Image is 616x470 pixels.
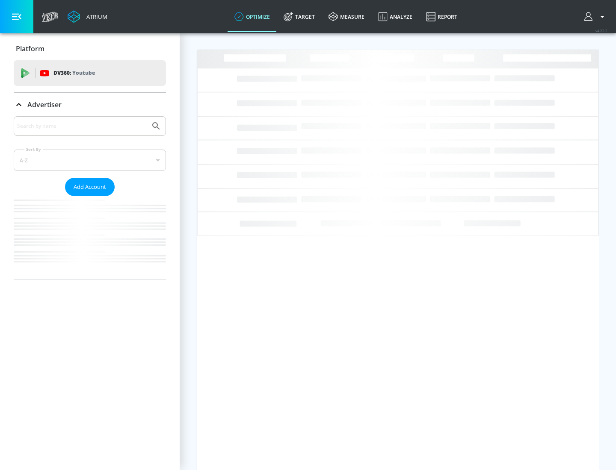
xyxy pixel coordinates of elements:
div: A-Z [14,150,166,171]
div: Advertiser [14,93,166,117]
div: Atrium [83,13,107,21]
div: Advertiser [14,116,166,279]
div: DV360: Youtube [14,60,166,86]
p: Advertiser [27,100,62,109]
span: Add Account [74,182,106,192]
nav: list of Advertiser [14,196,166,279]
a: Target [277,1,322,32]
p: Youtube [72,68,95,77]
p: DV360: [53,68,95,78]
a: measure [322,1,371,32]
a: optimize [228,1,277,32]
span: v 4.22.2 [595,28,607,33]
a: Report [419,1,464,32]
input: Search by name [17,120,147,132]
button: Add Account [65,178,115,196]
a: Analyze [371,1,419,32]
div: Platform [14,37,166,61]
label: Sort By [24,147,43,152]
p: Platform [16,44,44,53]
a: Atrium [68,10,107,23]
